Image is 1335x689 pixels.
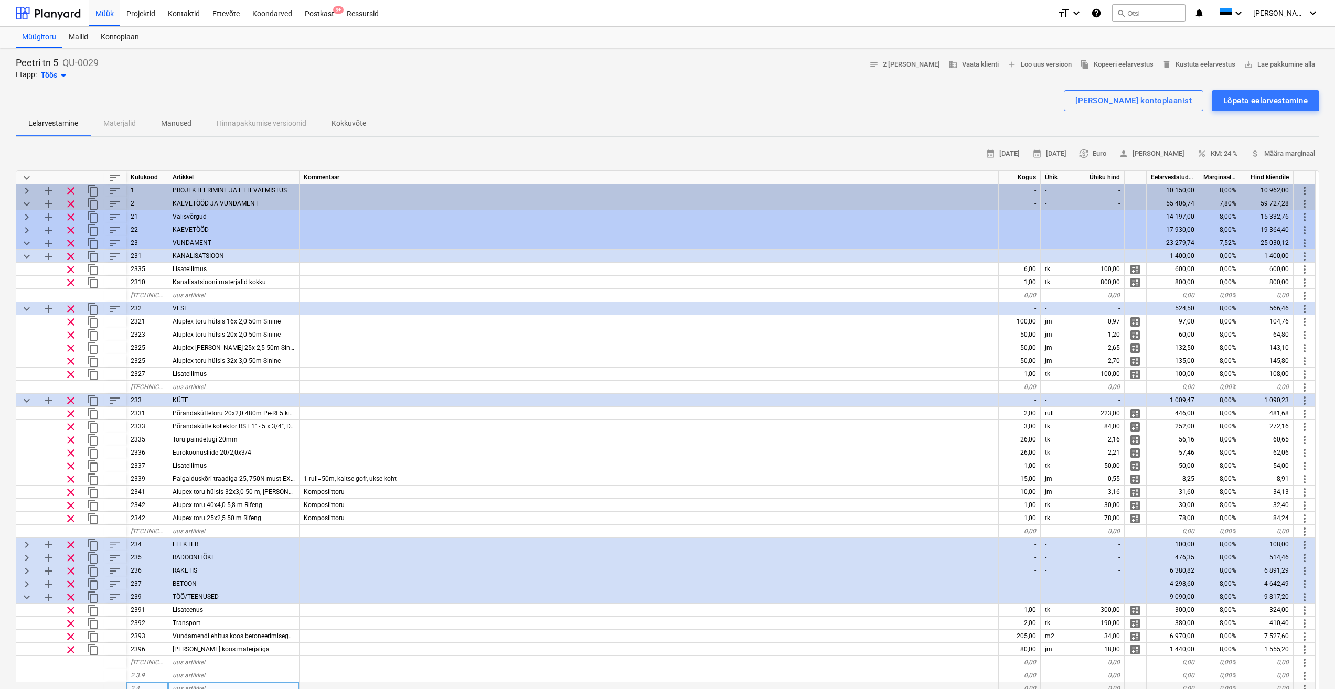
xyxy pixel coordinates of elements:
[65,421,77,433] span: Eemalda rida
[1241,407,1294,420] div: 481,68
[87,394,99,407] span: Dubleeri kategooriat
[1028,146,1071,162] button: [DATE]
[1041,197,1072,210] div: -
[109,211,121,223] span: Sorteeri read kategooriasiseselt
[999,263,1041,276] div: 6,00
[1241,368,1294,381] div: 108,00
[1241,184,1294,197] div: 10 962,00
[126,171,168,184] div: Kulukood
[1147,433,1199,446] div: 56,16
[1072,236,1125,250] div: -
[1199,184,1241,197] div: 8,00%
[1298,303,1311,315] span: Rohkem toiminguid
[1072,433,1125,446] div: 2,16
[1075,94,1192,107] div: [PERSON_NAME] kontoplaanist
[1041,250,1072,263] div: -
[1241,433,1294,446] div: 60,65
[1147,210,1199,223] div: 14 197,00
[1162,59,1235,71] span: Kustuta eelarvestus
[1041,354,1072,368] div: jm
[1079,149,1088,158] span: currency_exchange
[1298,394,1311,407] span: Rohkem toiminguid
[1072,407,1125,420] div: 223,00
[1241,354,1294,368] div: 145,80
[1147,354,1199,368] div: 135,00
[1041,263,1072,276] div: tk
[1199,315,1241,328] div: 8,00%
[999,302,1041,315] div: -
[42,185,55,197] span: Lisa reale alamkategooria
[1041,184,1072,197] div: -
[944,57,1003,73] button: Vaata klienti
[999,433,1041,446] div: 26,00
[1298,381,1311,394] span: Rohkem toiminguid
[999,276,1041,289] div: 1,00
[1129,434,1141,446] span: Halda rea detailset jaotust
[20,185,33,197] span: Laienda kategooriat
[87,211,99,223] span: Dubleeri kategooriat
[87,421,99,433] span: Dubleeri rida
[1298,407,1311,420] span: Rohkem toiminguid
[948,60,958,69] span: business
[1072,420,1125,433] div: 84,00
[1251,149,1260,158] span: attach_money
[1199,302,1241,315] div: 8,00%
[1147,315,1199,328] div: 97,00
[42,198,55,210] span: Lisa reale alamkategooria
[1241,236,1294,250] div: 25 030,12
[16,27,62,48] div: Müügitoru
[1079,148,1106,160] span: Euro
[109,224,121,236] span: Sorteeri read kategooriasiseselt
[1147,394,1199,407] div: 1 009,47
[1241,420,1294,433] div: 272,16
[1041,433,1072,446] div: tk
[65,329,77,341] span: Eemalda rida
[1241,223,1294,236] div: 19 364,40
[126,341,168,354] div: 2325
[1072,446,1125,459] div: 2,21
[333,6,344,14] span: 9+
[1199,328,1241,341] div: 8,00%
[1007,59,1072,71] span: Loo uus versioon
[65,434,77,446] span: Eemalda rida
[1199,420,1241,433] div: 8,00%
[1072,276,1125,289] div: 800,00
[20,171,33,184] span: Ahenda kõik kategooriad
[1246,146,1319,162] button: Määra marginaal
[126,223,168,236] div: 22
[1197,149,1206,158] span: percent
[1199,394,1241,407] div: 8,00%
[1041,341,1072,354] div: jm
[1298,434,1311,446] span: Rohkem toiminguid
[1298,316,1311,328] span: Rohkem toiminguid
[1199,223,1241,236] div: 8,00%
[1147,381,1199,394] div: 0,00
[42,250,55,263] span: Lisa reale alamkategooria
[126,328,168,341] div: 2323
[1147,289,1199,302] div: 0,00
[1072,341,1125,354] div: 2,65
[999,223,1041,236] div: -
[999,446,1041,459] div: 26,00
[65,211,77,223] span: Eemalda rida
[999,368,1041,381] div: 1,00
[999,315,1041,328] div: 100,00
[1072,263,1125,276] div: 100,00
[65,368,77,381] span: Eemalda rida
[1197,148,1238,160] span: KM: 24 %
[1241,171,1294,184] div: Hind kliendile
[1032,148,1066,160] span: [DATE]
[1147,302,1199,315] div: 524,50
[28,118,78,129] p: Eelarvestamine
[1298,342,1311,354] span: Rohkem toiminguid
[126,210,168,223] div: 21
[87,198,99,210] span: Dubleeri kategooriat
[62,27,94,48] a: Mallid
[126,407,168,420] div: 2331
[1199,276,1241,289] div: 0,00%
[999,328,1041,341] div: 50,00
[1240,57,1319,73] button: Lae pakkumine alla
[1241,302,1294,315] div: 566,46
[1119,149,1128,158] span: person
[126,250,168,263] div: 231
